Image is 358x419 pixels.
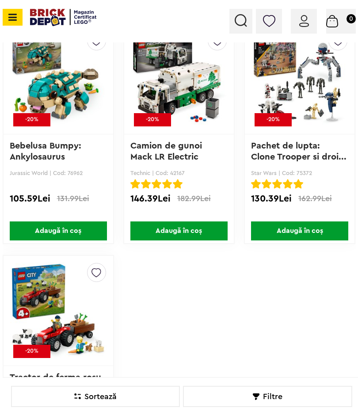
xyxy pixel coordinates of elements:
span: 131.99Lei [57,194,89,202]
div: -20% [255,113,292,126]
img: Evaluare cu stele [283,179,293,189]
a: Adaugă în coș [4,221,113,240]
span: 182.99Lei [177,194,211,202]
a: Bebelusa Bumpy: Ankylosaurus [10,141,84,161]
img: Pachet de lupta: Clone Trooper si droid de lupta [251,17,348,141]
a: Camion de gunoi Mack LR Electric [130,141,205,161]
a: Adaugă în coș [245,221,354,240]
a: Tractor de ferma rosu cu remorca si oi [10,373,104,393]
p: Jurassic World | Cod: 76962 [10,170,107,176]
img: Camion de gunoi Mack LR Electric [131,17,227,141]
span: Adaugă în coș [251,221,348,240]
a: Adaugă în coș [124,221,234,240]
span: 105.59Lei [10,194,50,203]
div: Sortează [11,386,180,407]
p: Technic | Cod: 42167 [130,170,228,176]
div: Filtre [183,386,352,407]
img: Bebelusa Bumpy: Ankylosaurus [10,17,107,141]
img: Evaluare cu stele [293,179,303,189]
small: 0 [347,14,356,23]
img: Evaluare cu stele [152,179,161,189]
p: Star Wars | Cod: 75372 [251,170,348,176]
a: Pachet de lupta: Clone Trooper si droi... [251,141,347,161]
div: -20% [13,345,50,358]
div: -20% [134,113,171,126]
img: Evaluare cu stele [162,179,172,189]
img: Evaluare cu stele [251,179,261,189]
img: Tractor de ferma rosu cu remorca si oi [10,249,107,373]
img: Evaluare cu stele [141,179,151,189]
img: Evaluare cu stele [173,179,183,189]
img: Evaluare cu stele [130,179,140,189]
img: Evaluare cu stele [272,179,282,189]
img: Evaluare cu stele [262,179,271,189]
span: Adaugă în coș [130,221,228,240]
span: 130.39Lei [251,194,292,203]
span: 162.99Lei [298,194,332,202]
span: 146.39Lei [130,194,171,203]
span: Adaugă în coș [10,221,107,240]
div: -20% [13,113,50,126]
